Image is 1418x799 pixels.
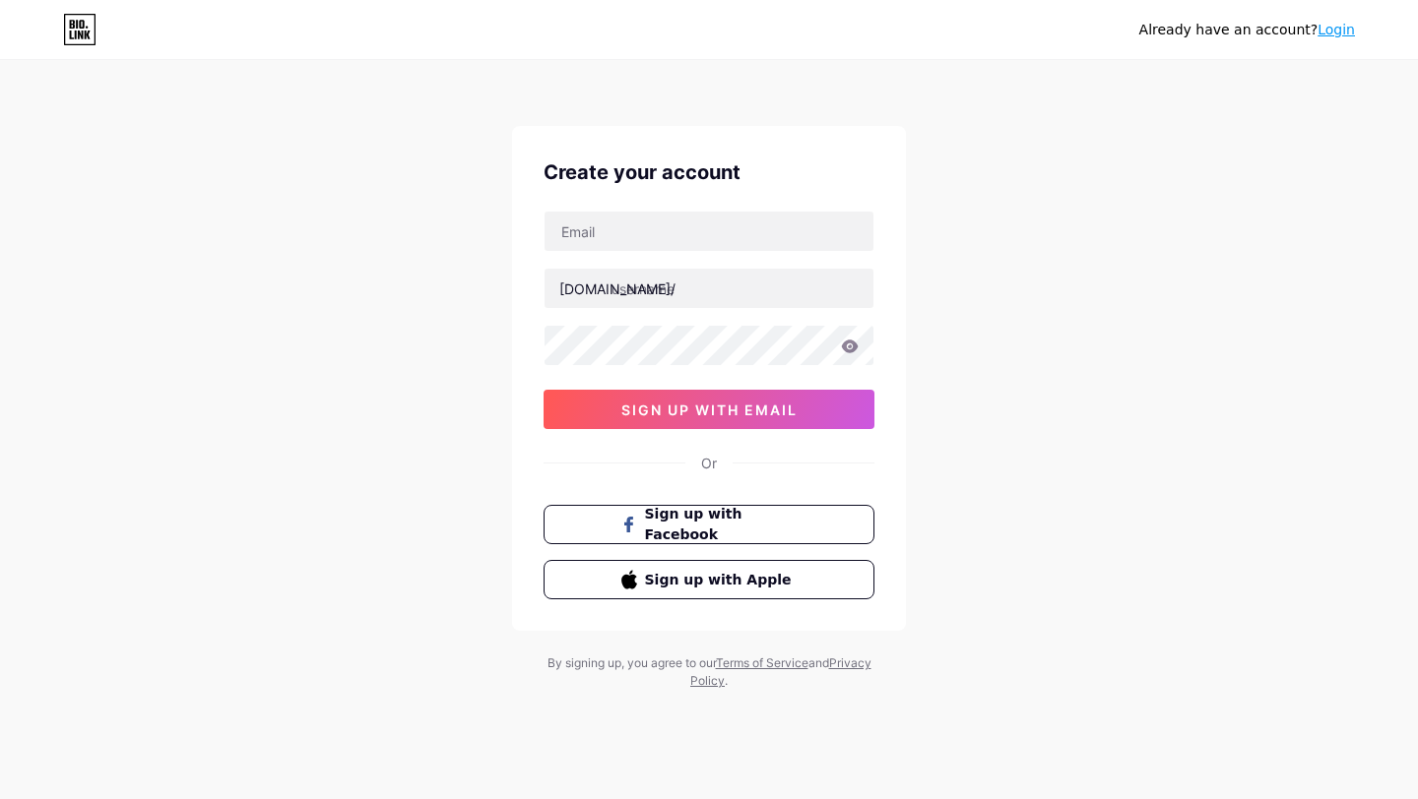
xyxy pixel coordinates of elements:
span: Sign up with Facebook [645,504,798,545]
div: Already have an account? [1139,20,1355,40]
input: Email [545,212,873,251]
a: Terms of Service [716,655,808,670]
button: Sign up with Facebook [544,505,874,544]
div: Or [701,453,717,473]
div: [DOMAIN_NAME]/ [559,278,676,299]
button: sign up with email [544,390,874,429]
span: Sign up with Apple [645,570,798,590]
div: By signing up, you agree to our and . [542,654,876,690]
a: Login [1318,22,1355,37]
span: sign up with email [621,401,798,418]
input: username [545,269,873,308]
button: Sign up with Apple [544,560,874,599]
div: Create your account [544,157,874,187]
